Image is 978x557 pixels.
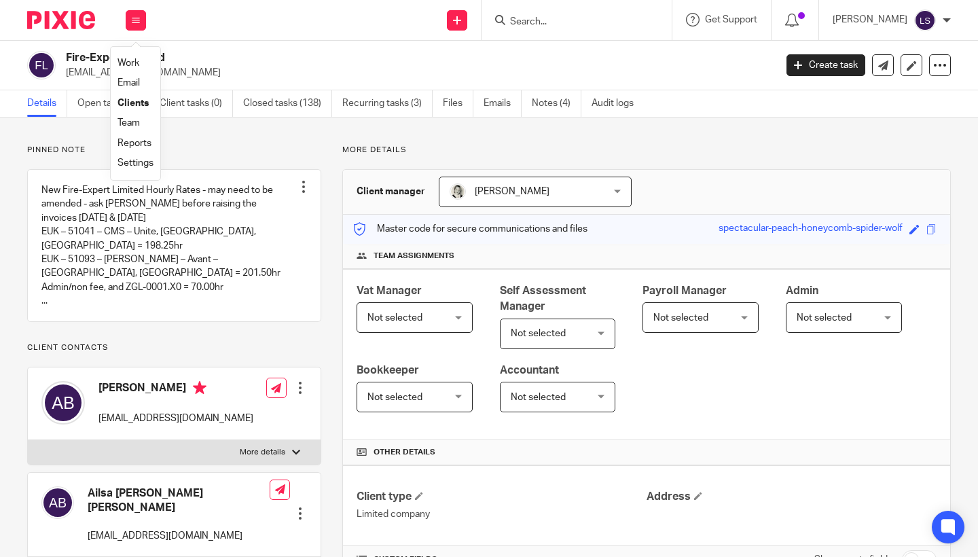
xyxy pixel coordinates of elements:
img: DA590EE6-2184-4DF2-A25D-D99FB904303F_1_201_a.jpeg [450,183,466,200]
i: Primary [193,381,206,395]
p: Limited company [357,507,647,521]
img: svg%3E [27,51,56,79]
p: Client contacts [27,342,321,353]
span: Bookkeeper [357,365,419,376]
img: Pixie [27,11,95,29]
a: Reports [117,139,151,148]
span: Not selected [511,329,566,338]
h2: Fire-Expert Limited [66,51,626,65]
p: [EMAIL_ADDRESS][DOMAIN_NAME] [88,529,270,543]
span: Team assignments [374,251,454,262]
h4: [PERSON_NAME] [98,381,253,398]
span: Not selected [367,313,422,323]
a: Create task [786,54,865,76]
span: Not selected [653,313,708,323]
a: Team [117,118,140,128]
h4: Address [647,490,937,504]
div: spectacular-peach-honeycomb-spider-wolf [719,221,903,237]
a: Recurring tasks (3) [342,90,433,117]
span: Other details [374,447,435,458]
h3: Client manager [357,185,425,198]
p: More details [240,447,285,458]
input: Search [509,16,631,29]
span: Admin [786,285,818,296]
a: Audit logs [592,90,644,117]
p: More details [342,145,951,156]
a: Emails [484,90,522,117]
a: Open tasks (1) [77,90,149,117]
p: [EMAIL_ADDRESS][DOMAIN_NAME] [98,412,253,425]
img: svg%3E [914,10,936,31]
p: Pinned note [27,145,321,156]
span: Accountant [500,365,559,376]
span: Self Assessment Manager [500,285,586,312]
p: Master code for secure communications and files [353,222,587,236]
img: svg%3E [41,486,74,519]
a: Closed tasks (138) [243,90,332,117]
h4: Client type [357,490,647,504]
a: Settings [117,158,153,168]
a: Details [27,90,67,117]
p: [EMAIL_ADDRESS][DOMAIN_NAME] [66,66,766,79]
span: Vat Manager [357,285,422,296]
a: Client tasks (0) [160,90,233,117]
h4: Ailsa [PERSON_NAME] [PERSON_NAME] [88,486,270,516]
a: Clients [117,98,149,108]
span: Not selected [797,313,852,323]
span: Not selected [511,393,566,402]
span: Not selected [367,393,422,402]
a: Files [443,90,473,117]
span: Get Support [705,15,757,24]
a: Notes (4) [532,90,581,117]
p: [PERSON_NAME] [833,13,907,26]
span: Payroll Manager [642,285,727,296]
a: Email [117,78,140,88]
img: svg%3E [41,381,85,425]
span: [PERSON_NAME] [475,187,549,196]
a: Work [117,58,139,68]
